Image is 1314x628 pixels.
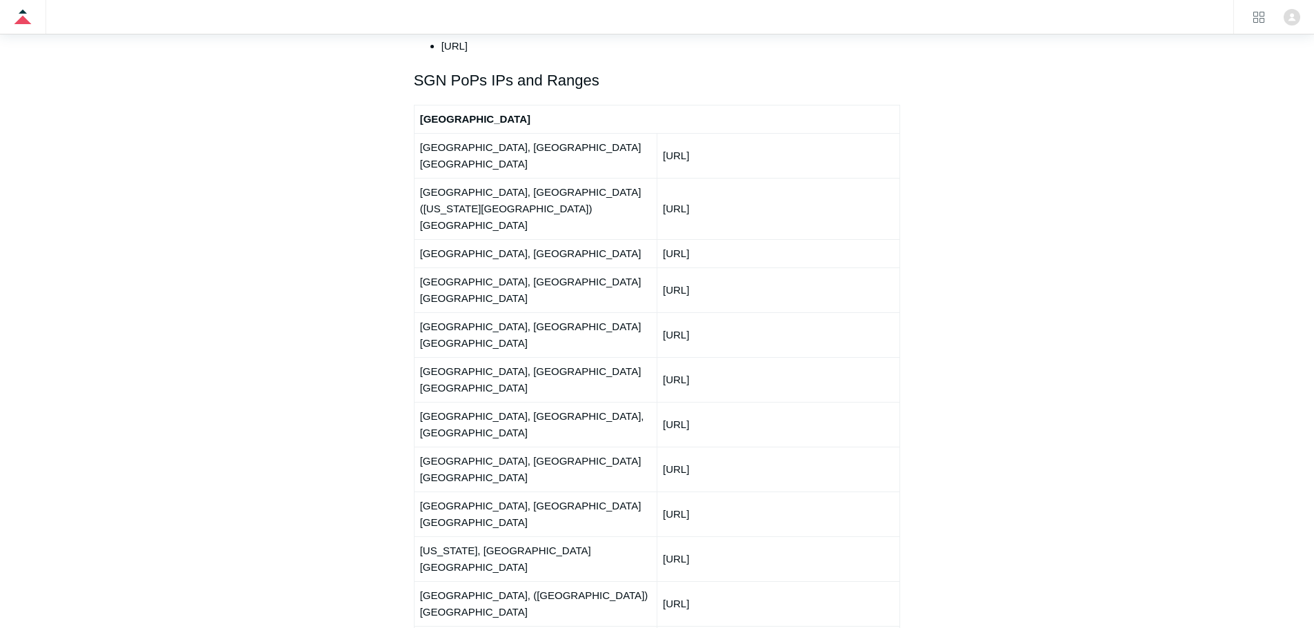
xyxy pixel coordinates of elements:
td: [GEOGRAPHIC_DATA], [GEOGRAPHIC_DATA] [GEOGRAPHIC_DATA] [414,133,657,178]
td: [URL] [657,402,899,447]
li: [URL] [441,38,901,54]
img: user avatar [1284,9,1300,26]
td: [GEOGRAPHIC_DATA], [GEOGRAPHIC_DATA], [GEOGRAPHIC_DATA] [414,402,657,447]
td: [URL] [657,133,899,178]
td: [URL] [657,178,899,239]
td: [URL] [657,581,899,626]
td: [URL] [657,492,899,536]
td: [URL] [657,447,899,492]
td: [GEOGRAPHIC_DATA], [GEOGRAPHIC_DATA] [GEOGRAPHIC_DATA] [414,492,657,536]
td: [GEOGRAPHIC_DATA], [GEOGRAPHIC_DATA] [GEOGRAPHIC_DATA] [414,447,657,492]
zd-hc-trigger: Click your profile icon to open the profile menu [1284,9,1300,26]
td: [GEOGRAPHIC_DATA], [GEOGRAPHIC_DATA] [GEOGRAPHIC_DATA] [414,312,657,357]
td: [URL] [657,536,899,581]
td: [GEOGRAPHIC_DATA], [GEOGRAPHIC_DATA] [GEOGRAPHIC_DATA] [414,267,657,312]
td: [URL] [657,239,899,267]
td: [US_STATE], [GEOGRAPHIC_DATA] [GEOGRAPHIC_DATA] [414,536,657,581]
td: [URL] [657,357,899,402]
strong: [GEOGRAPHIC_DATA] [420,113,530,125]
h2: SGN PoPs IPs and Ranges [414,68,901,92]
td: [GEOGRAPHIC_DATA], ([GEOGRAPHIC_DATA]) [GEOGRAPHIC_DATA] [414,581,657,626]
td: [URL] [657,267,899,312]
td: [GEOGRAPHIC_DATA], [GEOGRAPHIC_DATA] [GEOGRAPHIC_DATA] [414,357,657,402]
td: [URL] [657,312,899,357]
td: [GEOGRAPHIC_DATA], [GEOGRAPHIC_DATA] [414,239,657,267]
td: [GEOGRAPHIC_DATA], [GEOGRAPHIC_DATA] ([US_STATE][GEOGRAPHIC_DATA]) [GEOGRAPHIC_DATA] [414,178,657,239]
